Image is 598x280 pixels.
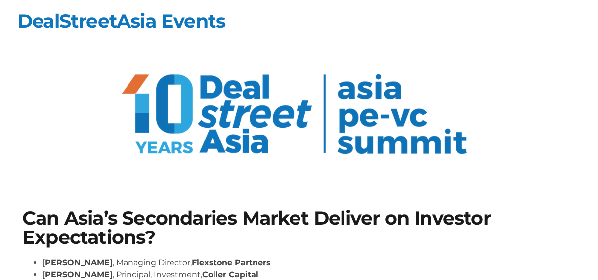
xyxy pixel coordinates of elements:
[42,258,113,267] strong: [PERSON_NAME]
[192,258,271,267] strong: Flexstone Partners
[42,270,113,279] strong: [PERSON_NAME]
[202,270,258,279] strong: Coller Capital
[17,9,225,33] a: DealStreetAsia Events
[42,257,576,269] li: , Managing Director,
[22,209,576,247] h1: Can Asia’s Secondaries Market Deliver on Investor Expectations?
